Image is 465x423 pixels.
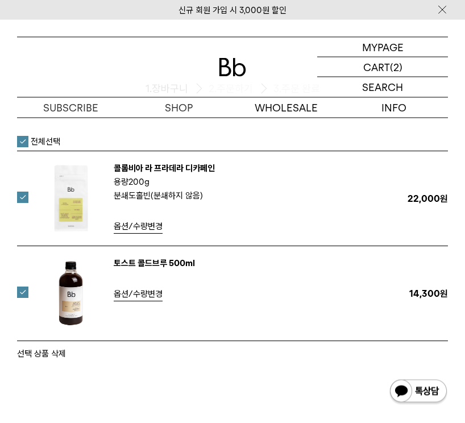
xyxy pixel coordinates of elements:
a: 옵션/수량변경 [114,220,163,234]
a: 옵션/수량변경 [114,288,163,302]
p: CART [363,57,390,77]
p: 용량 [114,176,402,189]
p: 22,000원 [408,194,448,205]
p: SEARCH [362,77,403,97]
img: 토스트 콜드브루 500ml [34,257,108,331]
a: SUBSCRIBE [17,98,125,118]
p: MYPAGE [362,38,404,57]
a: CART (2) [317,57,448,77]
p: WHOLESALE [232,98,341,118]
a: 신규 회원 가입 시 3,000원 할인 [178,5,287,15]
span: 옵션/수량변경 [114,222,163,232]
p: INFO [341,98,449,118]
img: 로고 [219,58,246,77]
a: MYPAGE [317,38,448,57]
button: 선택 상품 삭제 [17,347,66,361]
p: 14,300원 [409,289,448,300]
p: 분쇄도 [114,189,402,203]
img: 콜롬비아 라 프라데라 디카페인 [34,162,108,236]
b: 200g [128,177,150,188]
p: (2) [390,57,402,77]
a: 콜롬비아 라 프라데라 디카페인 [114,164,215,174]
img: 카카오톡 채널 1:1 채팅 버튼 [389,379,448,406]
a: 토스트 콜드브루 500ml [114,259,195,269]
span: 옵션/수량변경 [114,289,163,300]
a: SHOP [125,98,233,118]
b: 홀빈(분쇄하지 않음) [136,191,203,201]
label: 전체선택 [17,136,60,148]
